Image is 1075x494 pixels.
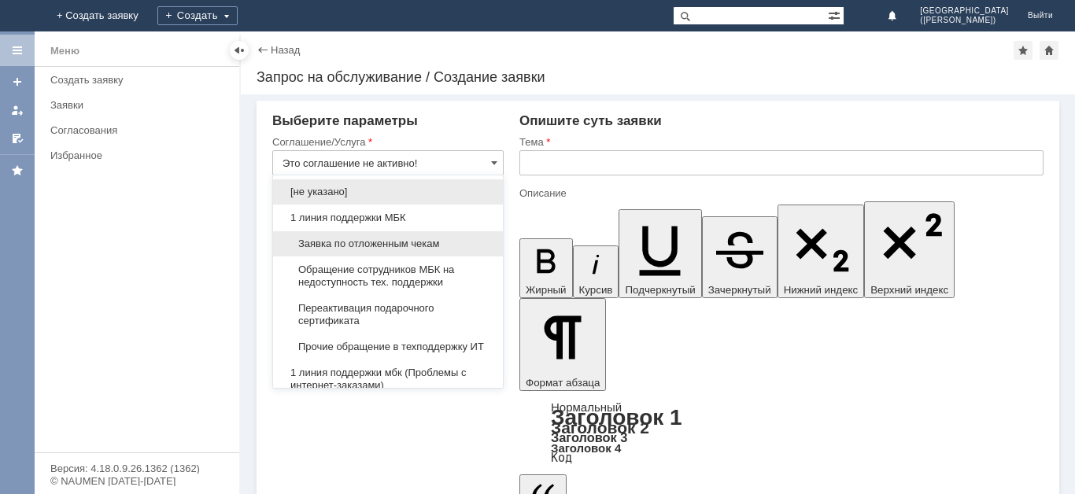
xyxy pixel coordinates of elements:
[519,113,662,128] span: Опишите суть заявки
[1040,41,1058,60] div: Сделать домашней страницей
[283,238,493,250] span: Заявка по отложенным чекам
[551,451,572,465] a: Код
[5,69,30,94] a: Создать заявку
[257,69,1059,85] div: Запрос на обслуживание / Создание заявки
[864,201,955,298] button: Верхний индекс
[272,137,501,147] div: Соглашение/Услуга
[283,302,493,327] span: Переактивация подарочного сертификата
[283,186,493,198] span: [не указано]
[271,44,300,56] a: Назад
[708,284,771,296] span: Зачеркнутый
[551,400,622,414] a: Нормальный
[50,99,230,111] div: Заявки
[519,137,1040,147] div: Тема
[50,74,230,86] div: Создать заявку
[5,98,30,123] a: Мои заявки
[272,113,418,128] span: Выберите параметры
[50,476,223,486] div: © NAUMEN [DATE]-[DATE]
[625,284,695,296] span: Подчеркнутый
[230,41,249,60] div: Скрыть меню
[579,284,613,296] span: Курсив
[526,284,567,296] span: Жирный
[870,284,948,296] span: Верхний индекс
[551,430,627,444] a: Заголовок 3
[526,377,600,389] span: Формат абзаца
[519,298,606,391] button: Формат абзаца
[50,42,79,61] div: Меню
[283,367,493,392] span: 1 линия поддержки мбк (Проблемы с интернет-заказами)
[519,238,573,298] button: Жирный
[920,6,1009,16] span: [GEOGRAPHIC_DATA]
[44,118,236,142] a: Согласования
[920,16,1009,25] span: ([PERSON_NAME])
[619,209,701,298] button: Подчеркнутый
[573,245,619,298] button: Курсив
[44,93,236,117] a: Заявки
[551,405,682,429] a: Заголовок 1
[44,68,236,92] a: Создать заявку
[157,6,238,25] div: Создать
[50,463,223,474] div: Версия: 4.18.0.9.26.1362 (1362)
[50,124,230,136] div: Согласования
[519,188,1040,198] div: Описание
[283,212,493,224] span: 1 линия поддержки МБК
[551,441,621,455] a: Заголовок 4
[702,216,778,298] button: Зачеркнутый
[551,418,649,437] a: Заголовок 2
[784,284,859,296] span: Нижний индекс
[283,341,493,353] span: Прочие обращение в техподдержку ИТ
[778,205,865,298] button: Нижний индекс
[1014,41,1033,60] div: Добавить в избранное
[828,7,844,22] span: Расширенный поиск
[5,126,30,151] a: Мои согласования
[519,402,1044,463] div: Формат абзаца
[50,149,212,161] div: Избранное
[283,264,493,289] span: Обращение сотрудников МБК на недоступность тех. поддержки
